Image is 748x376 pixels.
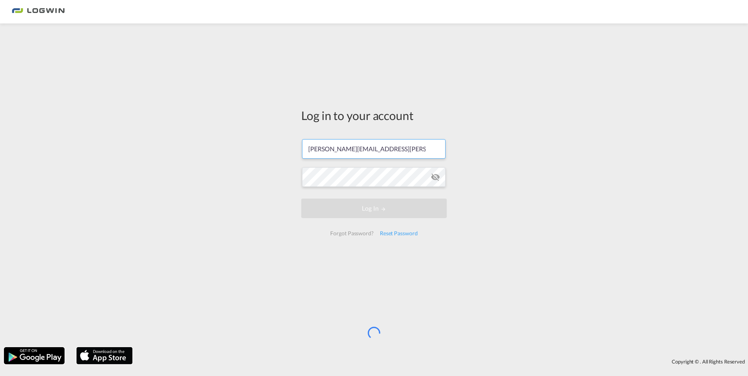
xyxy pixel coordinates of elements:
[301,107,447,124] div: Log in to your account
[3,346,65,365] img: google.png
[302,139,446,159] input: Enter email/phone number
[377,226,421,240] div: Reset Password
[12,3,65,21] img: 2761ae10d95411efa20a1f5e0282d2d7.png
[327,226,376,240] div: Forgot Password?
[431,172,440,182] md-icon: icon-eye-off
[301,199,447,218] button: LOGIN
[76,346,133,365] img: apple.png
[137,355,748,368] div: Copyright © . All Rights Reserved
